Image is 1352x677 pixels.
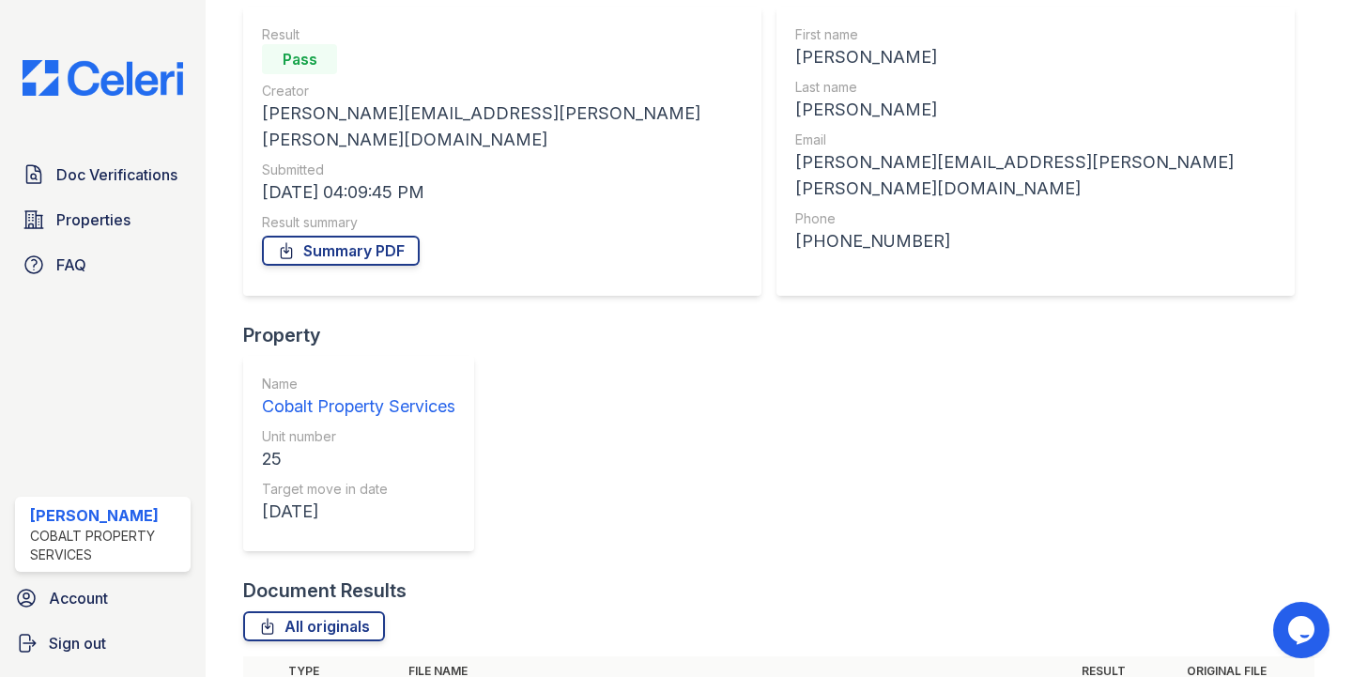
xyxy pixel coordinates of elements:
[262,236,420,266] a: Summary PDF
[795,149,1276,202] div: [PERSON_NAME][EMAIL_ADDRESS][PERSON_NAME][PERSON_NAME][DOMAIN_NAME]
[795,25,1276,44] div: First name
[15,156,191,193] a: Doc Verifications
[8,579,198,617] a: Account
[8,60,198,96] img: CE_Logo_Blue-a8612792a0a2168367f1c8372b55b34899dd931a85d93a1a3d3e32e68fde9ad4.png
[15,201,191,238] a: Properties
[262,427,455,446] div: Unit number
[243,322,489,348] div: Property
[56,208,131,231] span: Properties
[262,44,337,74] div: Pass
[795,78,1276,97] div: Last name
[49,587,108,609] span: Account
[8,624,198,662] a: Sign out
[262,393,455,420] div: Cobalt Property Services
[795,131,1276,149] div: Email
[30,504,183,527] div: [PERSON_NAME]
[262,25,743,44] div: Result
[262,499,455,525] div: [DATE]
[262,82,743,100] div: Creator
[262,375,455,393] div: Name
[243,577,407,604] div: Document Results
[49,632,106,654] span: Sign out
[262,480,455,499] div: Target move in date
[795,97,1276,123] div: [PERSON_NAME]
[56,254,86,276] span: FAQ
[30,527,183,564] div: Cobalt Property Services
[795,44,1276,70] div: [PERSON_NAME]
[262,179,743,206] div: [DATE] 04:09:45 PM
[262,446,455,472] div: 25
[262,213,743,232] div: Result summary
[262,375,455,420] a: Name Cobalt Property Services
[262,161,743,179] div: Submitted
[243,611,385,641] a: All originals
[795,228,1276,254] div: [PHONE_NUMBER]
[795,209,1276,228] div: Phone
[262,100,743,153] div: [PERSON_NAME][EMAIL_ADDRESS][PERSON_NAME][PERSON_NAME][DOMAIN_NAME]
[56,163,177,186] span: Doc Verifications
[15,246,191,284] a: FAQ
[1273,602,1333,658] iframe: chat widget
